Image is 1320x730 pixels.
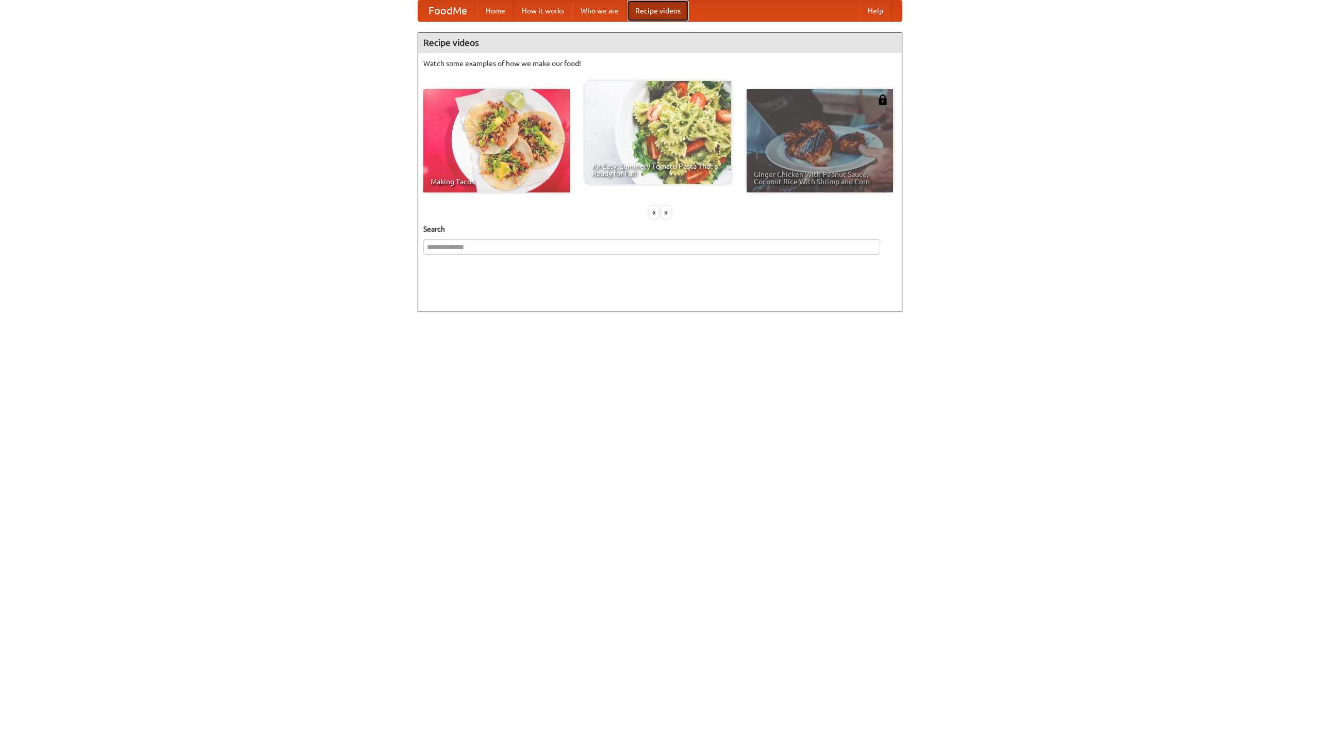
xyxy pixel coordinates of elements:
a: Home [477,1,514,21]
a: Who we are [572,1,627,21]
a: How it works [514,1,572,21]
span: Making Tacos [431,178,563,185]
h4: Recipe videos [418,33,902,53]
a: Making Tacos [423,89,570,192]
a: An Easy, Summery Tomato Pasta That's Ready for Fall [585,81,731,184]
img: 483408.png [878,94,888,105]
p: Watch some examples of how we make our food! [423,58,897,69]
div: « [649,206,658,219]
div: » [662,206,671,219]
a: FoodMe [418,1,477,21]
h5: Search [423,224,897,234]
a: Recipe videos [627,1,689,21]
span: An Easy, Summery Tomato Pasta That's Ready for Fall [592,163,724,177]
a: Help [860,1,892,21]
